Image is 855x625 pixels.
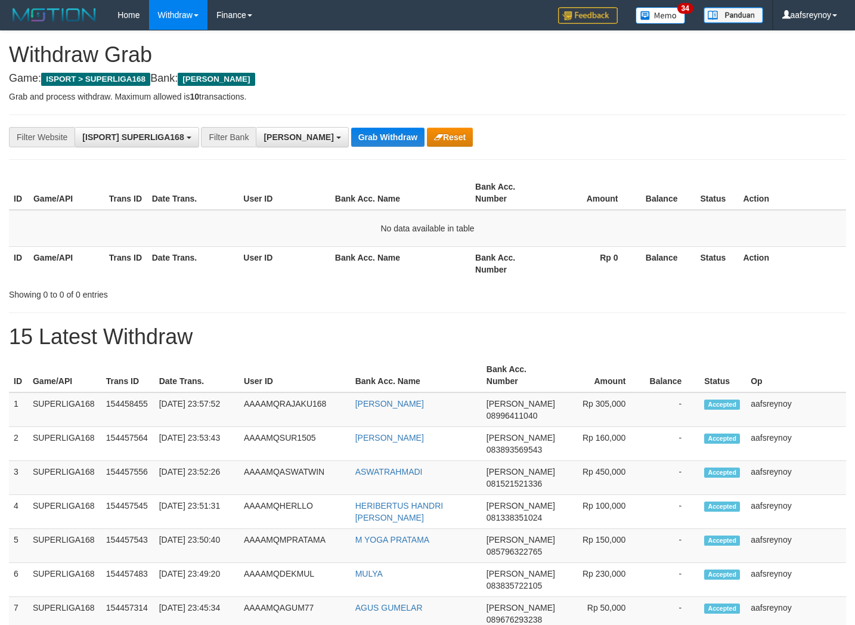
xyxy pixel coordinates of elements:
[9,127,75,147] div: Filter Website
[355,569,383,578] a: MULYA
[704,570,740,580] span: Accepted
[101,461,154,495] td: 154457556
[560,392,643,427] td: Rp 305,000
[643,529,699,563] td: -
[427,128,473,147] button: Reset
[154,427,239,461] td: [DATE] 23:53:43
[546,176,636,210] th: Amount
[704,468,740,478] span: Accepted
[9,73,846,85] h4: Game: Bank:
[104,246,147,280] th: Trans ID
[704,536,740,546] span: Accepted
[560,563,643,597] td: Rp 230,000
[487,501,555,510] span: [PERSON_NAME]
[704,434,740,444] span: Accepted
[264,132,333,142] span: [PERSON_NAME]
[9,529,28,563] td: 5
[487,603,555,612] span: [PERSON_NAME]
[101,427,154,461] td: 154457564
[470,246,546,280] th: Bank Acc. Number
[699,358,746,392] th: Status
[28,529,101,563] td: SUPERLIGA168
[239,495,351,529] td: AAAAMQHERLLO
[560,529,643,563] td: Rp 150,000
[9,461,28,495] td: 3
[28,392,101,427] td: SUPERLIGA168
[487,615,542,624] span: Copy 089676293238 to clipboard
[487,467,555,477] span: [PERSON_NAME]
[9,6,100,24] img: MOTION_logo.png
[560,358,643,392] th: Amount
[330,176,470,210] th: Bank Acc. Name
[190,92,199,101] strong: 10
[355,467,423,477] a: ASWATRAHMADI
[636,246,696,280] th: Balance
[201,127,256,147] div: Filter Bank
[9,563,28,597] td: 6
[355,433,424,443] a: [PERSON_NAME]
[746,563,846,597] td: aafsreynoy
[29,246,104,280] th: Game/API
[330,246,470,280] th: Bank Acc. Name
[487,445,542,454] span: Copy 083893569543 to clipboard
[643,495,699,529] td: -
[695,246,738,280] th: Status
[746,392,846,427] td: aafsreynoy
[355,399,424,409] a: [PERSON_NAME]
[560,427,643,461] td: Rp 160,000
[238,176,330,210] th: User ID
[239,427,351,461] td: AAAAMQSUR1505
[28,461,101,495] td: SUPERLIGA168
[560,495,643,529] td: Rp 100,000
[28,495,101,529] td: SUPERLIGA168
[9,358,28,392] th: ID
[101,358,154,392] th: Trans ID
[738,176,846,210] th: Action
[239,358,351,392] th: User ID
[487,411,538,420] span: Copy 08996411040 to clipboard
[487,513,542,522] span: Copy 081338351024 to clipboard
[643,358,699,392] th: Balance
[28,427,101,461] td: SUPERLIGA168
[704,502,740,512] span: Accepted
[704,400,740,410] span: Accepted
[154,529,239,563] td: [DATE] 23:50:40
[643,427,699,461] td: -
[238,246,330,280] th: User ID
[178,73,255,86] span: [PERSON_NAME]
[147,176,239,210] th: Date Trans.
[746,358,846,392] th: Op
[82,132,184,142] span: [ISPORT] SUPERLIGA168
[636,176,696,210] th: Balance
[256,127,348,147] button: [PERSON_NAME]
[487,569,555,578] span: [PERSON_NAME]
[28,563,101,597] td: SUPERLIGA168
[746,529,846,563] td: aafsreynoy
[154,358,239,392] th: Date Trans.
[154,461,239,495] td: [DATE] 23:52:26
[154,392,239,427] td: [DATE] 23:57:52
[29,176,104,210] th: Game/API
[704,604,740,614] span: Accepted
[9,495,28,529] td: 4
[101,392,154,427] td: 154458455
[147,246,239,280] th: Date Trans.
[677,3,693,14] span: 34
[9,392,28,427] td: 1
[487,399,555,409] span: [PERSON_NAME]
[704,7,763,23] img: panduan.png
[643,563,699,597] td: -
[239,563,351,597] td: AAAAMQDEKMUL
[560,461,643,495] td: Rp 450,000
[487,547,542,556] span: Copy 085796322765 to clipboard
[9,91,846,103] p: Grab and process withdraw. Maximum allowed is transactions.
[487,433,555,443] span: [PERSON_NAME]
[9,427,28,461] td: 2
[695,176,738,210] th: Status
[9,246,29,280] th: ID
[154,495,239,529] td: [DATE] 23:51:31
[746,495,846,529] td: aafsreynoy
[351,358,482,392] th: Bank Acc. Name
[558,7,618,24] img: Feedback.jpg
[75,127,199,147] button: [ISPORT] SUPERLIGA168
